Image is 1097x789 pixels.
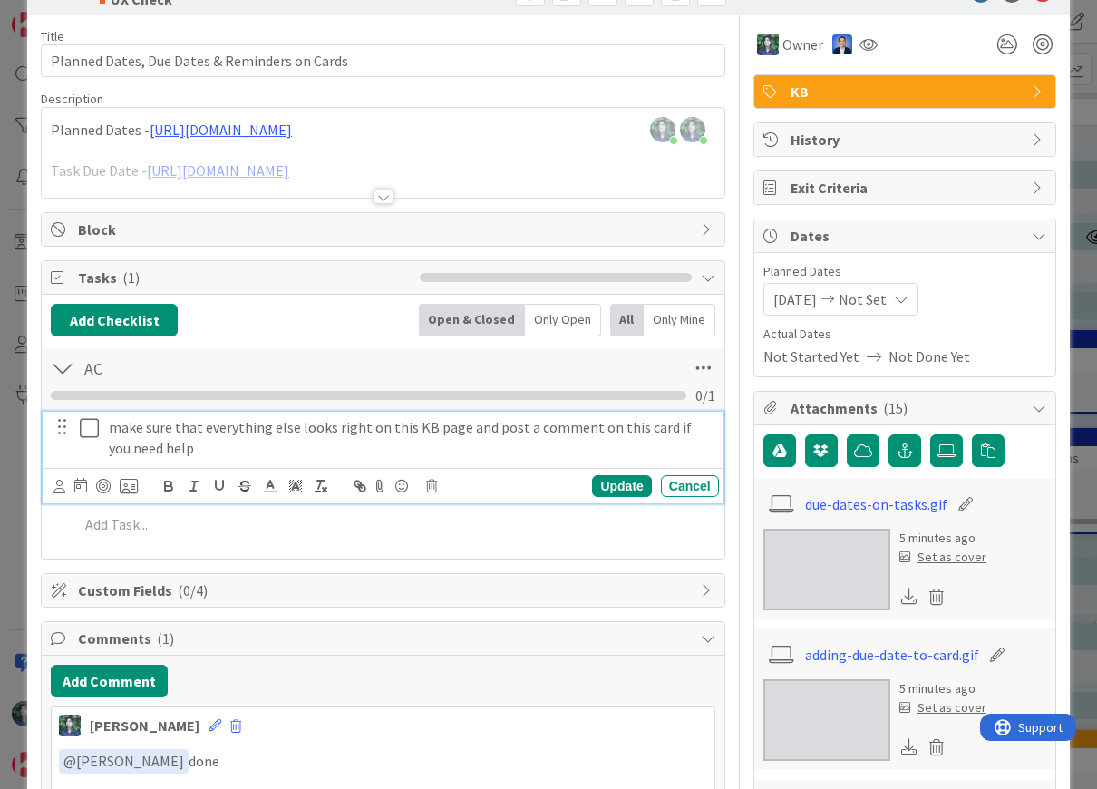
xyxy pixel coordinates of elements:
button: Add Checklist [51,304,178,336]
span: Actual Dates [763,325,1046,344]
img: 0550af46b627426e1921006cb02c51d21509582391122.jpeg [680,117,705,142]
div: 5 minutes ago [899,529,986,548]
label: Title [41,28,64,44]
span: Exit Criteria [791,177,1023,199]
span: ( 0/4 ) [178,581,208,599]
span: Description [41,91,103,107]
span: KB [791,81,1023,102]
div: Download [899,735,919,759]
span: ( 15 ) [883,399,908,417]
span: [PERSON_NAME] [63,752,184,770]
span: Not Started Yet [763,346,859,367]
span: [DATE] [773,288,817,310]
span: Custom Fields [78,580,692,601]
div: Set as cover [899,548,986,567]
span: Not Set [839,288,887,310]
div: All [610,304,644,336]
img: CR [59,715,81,736]
p: Planned Dates - [51,120,715,141]
button: Add Comment [51,665,168,697]
a: [URL][DOMAIN_NAME] [150,121,292,139]
span: ( 1 ) [122,268,140,287]
div: 5 minutes ago [899,679,986,698]
span: History [791,129,1023,151]
a: adding-due-date-to-card.gif [805,644,979,666]
div: Update [592,475,651,497]
div: [PERSON_NAME] [90,715,199,736]
img: DP [832,34,852,54]
span: Support [38,3,83,24]
span: @ [63,752,76,770]
span: 0 / 1 [695,385,715,406]
div: Only Mine [644,304,715,336]
span: Attachments [791,397,1023,419]
a: due-dates-on-tasks.gif [805,493,947,515]
p: done [59,749,707,774]
div: Cancel [661,475,719,497]
img: CR [757,34,779,55]
span: Comments [78,628,692,649]
input: type card name here... [41,44,725,77]
div: Only Open [525,304,601,336]
input: Add Checklist... [78,352,486,385]
div: Download [899,585,919,609]
div: Set as cover [899,698,986,717]
span: Dates [791,225,1023,247]
span: Planned Dates [763,262,1046,281]
span: Not Done Yet [888,346,970,367]
img: 0550af46b627426e1921006cb02c51d21509582391122.jpeg [650,117,675,142]
span: Tasks [78,267,411,288]
span: Owner [782,34,823,55]
span: ( 1 ) [157,629,174,648]
div: Open & Closed [419,304,525,336]
span: Block [78,219,692,240]
p: make sure that everything else looks right on this KB page and post a comment on this card if you... [109,417,712,458]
